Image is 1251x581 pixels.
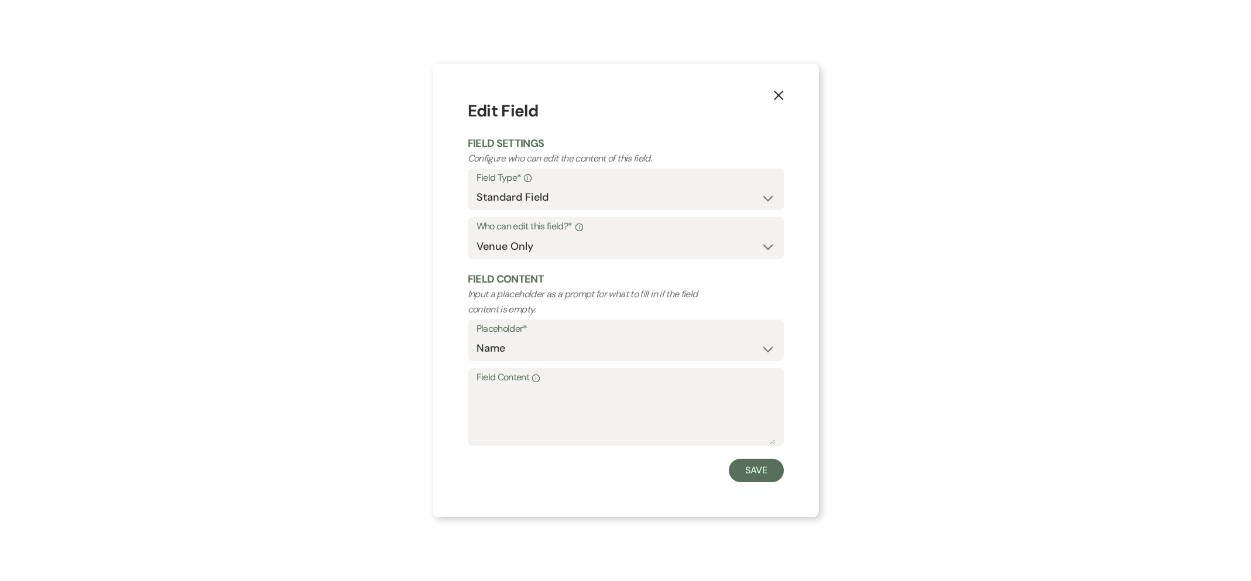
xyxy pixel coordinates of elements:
p: Input a placeholder as a prompt for what to fill in if the field content is empty. [468,287,721,317]
h1: Edit Field [468,99,784,123]
label: Placeholder* [477,321,775,338]
label: Field Type* [477,170,775,187]
h2: Field Settings [468,136,784,151]
label: Field Content [477,369,775,386]
label: Who can edit this field?* [477,218,775,235]
h2: Field Content [468,272,784,287]
button: Save [729,459,784,482]
p: Configure who can edit the content of this field. [468,151,721,166]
